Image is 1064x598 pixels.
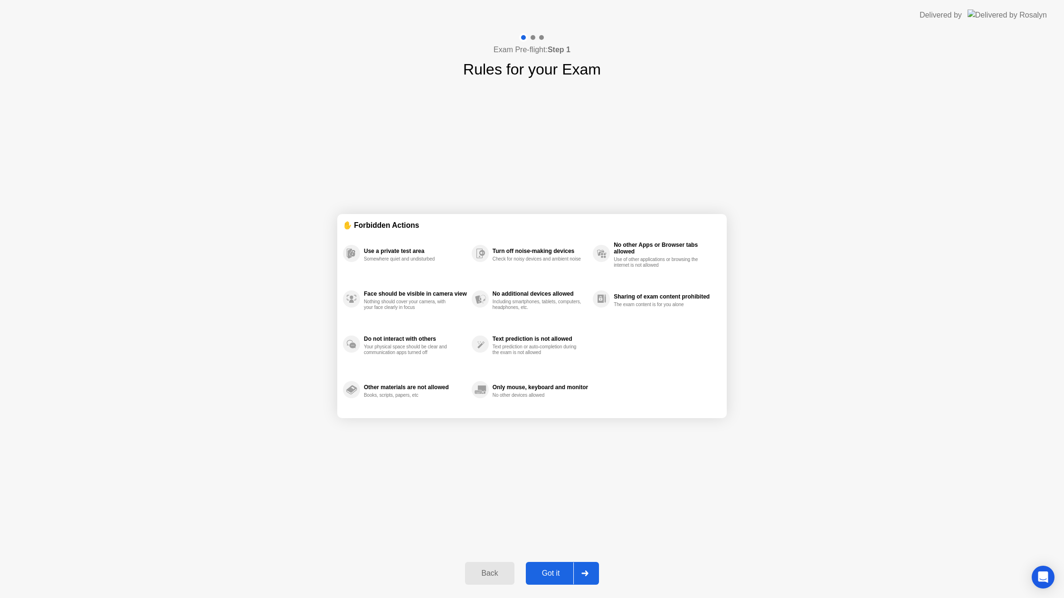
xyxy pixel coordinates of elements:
[493,384,588,391] div: Only mouse, keyboard and monitor
[614,302,703,308] div: The exam content is for you alone
[493,248,588,254] div: Turn off noise-making devices
[463,58,601,81] h1: Rules for your Exam
[364,336,467,342] div: Do not interact with others
[968,9,1047,20] img: Delivered by Rosalyn
[364,248,467,254] div: Use a private test area
[364,290,467,297] div: Face should be visible in camera view
[494,44,570,56] h4: Exam Pre-flight:
[614,257,703,268] div: Use of other applications or browsing the internet is not allowed
[465,562,514,585] button: Back
[364,256,454,262] div: Somewhere quiet and undisturbed
[1032,566,1054,589] div: Open Intercom Messenger
[529,569,573,578] div: Got it
[548,46,570,54] b: Step 1
[493,336,588,342] div: Text prediction is not allowed
[493,344,582,355] div: Text prediction or auto-completion during the exam is not allowed
[364,392,454,398] div: Books, scripts, papers, etc
[493,299,582,310] div: Including smartphones, tablets, computers, headphones, etc.
[493,290,588,297] div: No additional devices allowed
[614,242,716,255] div: No other Apps or Browser tabs allowed
[920,9,962,21] div: Delivered by
[343,220,721,231] div: ✋ Forbidden Actions
[468,569,511,578] div: Back
[493,256,582,262] div: Check for noisy devices and ambient noise
[364,384,467,391] div: Other materials are not allowed
[526,562,599,585] button: Got it
[614,293,716,300] div: Sharing of exam content prohibited
[364,344,454,355] div: Your physical space should be clear and communication apps turned off
[493,392,582,398] div: No other devices allowed
[364,299,454,310] div: Nothing should cover your camera, with your face clearly in focus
